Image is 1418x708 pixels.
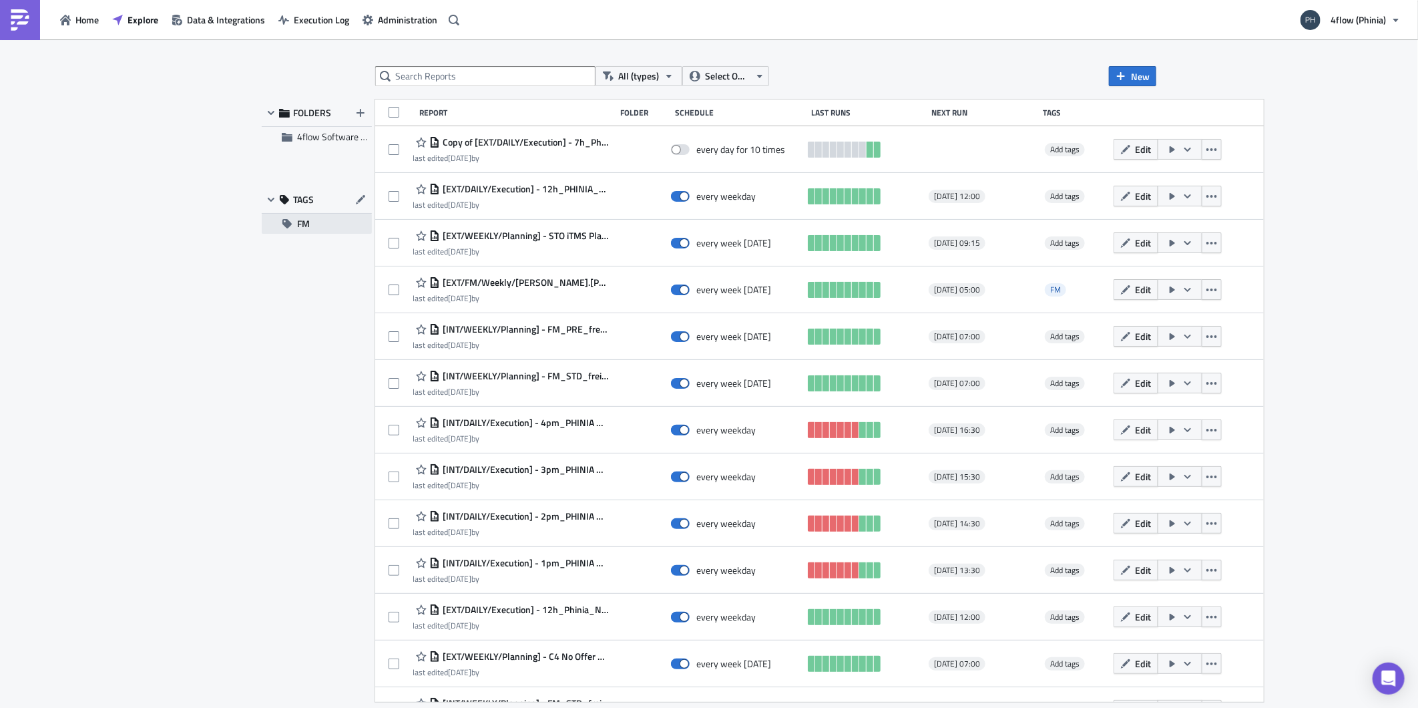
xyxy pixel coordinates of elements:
[1136,236,1152,250] span: Edit
[449,292,472,305] time: 2025-09-02T13:46:06Z
[934,191,980,202] span: [DATE] 12:00
[1045,190,1085,203] span: Add tags
[1136,142,1152,156] span: Edit
[297,214,310,234] span: FM
[272,9,356,30] a: Execution Log
[1045,517,1085,530] span: Add tags
[1050,236,1080,249] span: Add tags
[1114,279,1158,300] button: Edit
[682,66,769,86] button: Select Owner
[1045,657,1085,671] span: Add tags
[1045,283,1066,297] span: FM
[165,9,272,30] button: Data & Integrations
[1045,330,1085,343] span: Add tags
[1331,13,1386,27] span: 4flow (Phinia)
[449,526,472,538] time: 2025-05-26T08:17:35Z
[696,144,785,156] div: every day for 10 times
[449,432,472,445] time: 2025-05-26T08:17:52Z
[934,285,980,295] span: [DATE] 05:00
[1114,373,1158,393] button: Edit
[1050,423,1080,436] span: Add tags
[105,9,165,30] a: Explore
[1050,517,1080,530] span: Add tags
[596,66,682,86] button: All (types)
[449,619,472,632] time: 2025-09-16T10:59:58Z
[449,339,472,351] time: 2025-06-13T13:30:35Z
[1045,423,1085,437] span: Add tags
[413,153,609,163] div: last edited by
[696,190,756,202] div: every weekday
[1050,143,1080,156] span: Add tags
[696,564,756,576] div: every weekday
[440,604,609,616] span: [EXT/DAILY/Execution] - 12h_Phinia_Not_delivered_external sending to carrier
[440,230,609,242] span: [EXT/WEEKLY/Planning] - STO iTMS Planning report
[449,479,472,492] time: 2025-05-26T08:17:44Z
[440,417,609,429] span: [INT/DAILY/Execution] - 4pm_PHINIA Open TOs - 2 Days check
[449,152,472,164] time: 2025-06-02T12:14:51Z
[1131,69,1150,83] span: New
[934,331,980,342] span: [DATE] 07:00
[419,108,614,118] div: Report
[811,108,925,118] div: Last Runs
[1114,466,1158,487] button: Edit
[1136,470,1152,484] span: Edit
[1114,186,1158,206] button: Edit
[696,424,756,436] div: every weekday
[1045,377,1085,390] span: Add tags
[1050,564,1080,576] span: Add tags
[1050,657,1080,670] span: Add tags
[413,574,609,584] div: last edited by
[1114,513,1158,534] button: Edit
[696,331,771,343] div: every week on Monday
[413,621,609,631] div: last edited by
[1050,190,1080,202] span: Add tags
[9,9,31,31] img: PushMetrics
[934,612,980,623] span: [DATE] 12:00
[1050,330,1080,343] span: Add tags
[440,464,609,476] span: [INT/DAILY/Execution] - 3pm_PHINIA Open TOs - 2 Days check
[413,433,609,444] div: last edited by
[1114,419,1158,440] button: Edit
[696,377,771,389] div: every week on Monday
[294,13,349,27] span: Execution Log
[1136,189,1152,203] span: Edit
[413,667,609,677] div: last edited by
[1114,326,1158,347] button: Edit
[1136,283,1152,297] span: Edit
[1050,610,1080,623] span: Add tags
[618,69,659,83] span: All (types)
[187,13,265,27] span: Data & Integrations
[262,214,372,234] button: FM
[1043,108,1108,118] div: Tags
[53,9,105,30] button: Home
[1136,563,1152,577] span: Edit
[413,246,609,256] div: last edited by
[620,108,669,118] div: Folder
[1136,657,1152,671] span: Edit
[1136,376,1152,390] span: Edit
[696,284,771,296] div: every week on Wednesday
[1050,470,1080,483] span: Add tags
[1050,283,1061,296] span: FM
[449,198,472,211] time: 2025-09-16T11:00:41Z
[1114,232,1158,253] button: Edit
[934,472,980,482] span: [DATE] 15:30
[440,370,609,382] span: [INT/WEEKLY/Planning] - FM_STD_freight_Overview_external sending to plants_FGIL
[413,527,609,537] div: last edited by
[440,277,609,289] span: [EXT/FM/Weekly/bence.varga] - PHINIA - Old shipments with no billing run
[934,565,980,576] span: [DATE] 13:30
[449,245,472,258] time: 2025-08-15T13:43:55Z
[696,611,756,623] div: every weekday
[440,183,609,195] span: [EXT/DAILY/Execution] - 12h_PHINIA_Not_collected_external sending to carrier
[75,13,99,27] span: Home
[293,107,331,119] span: FOLDERS
[128,13,158,27] span: Explore
[696,237,771,249] div: every week on Monday
[356,9,444,30] button: Administration
[696,518,756,530] div: every weekday
[413,293,609,303] div: last edited by
[931,108,1036,118] div: Next Run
